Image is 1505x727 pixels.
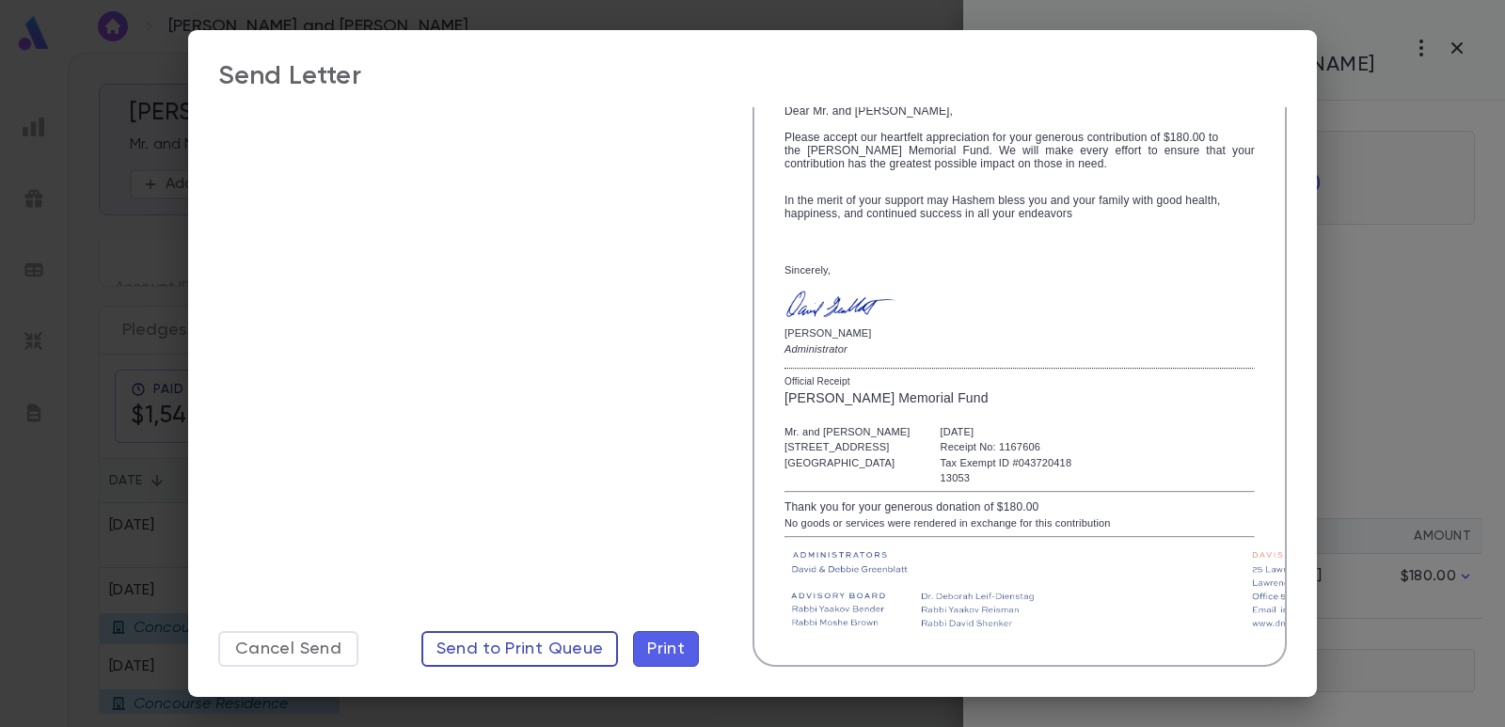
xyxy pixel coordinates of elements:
[941,455,1072,471] div: Tax Exempt ID #043720418
[784,515,1255,531] div: No goods or services were rendered in exchange for this contribution
[235,639,341,659] span: Cancel Send
[436,639,604,659] span: Send to Print Queue
[784,374,1255,388] div: Official Receipt
[941,424,1072,440] div: [DATE]
[647,639,685,659] span: Print
[784,264,1255,276] div: Sincerely,
[784,439,911,455] div: [STREET_ADDRESS]
[784,194,1221,207] span: In the merit of your support may Hashem bless you and your family with good health,
[784,287,897,321] img: GreenblattSignature.png
[784,331,897,337] p: [PERSON_NAME]
[784,131,1218,144] span: Please accept our heartfelt appreciation for your generous contribution of $180.00 to
[784,455,911,471] div: [GEOGRAPHIC_DATA]
[784,388,1255,408] div: [PERSON_NAME] Memorial Fund
[218,631,358,667] button: Cancel Send
[784,424,911,440] div: Mr. and [PERSON_NAME]
[941,439,1072,455] div: Receipt No: 1167606
[784,144,1255,170] span: the [PERSON_NAME] Memorial Fund. We will make every effort to ensure that your contribution has t...
[784,104,1255,170] span: Dear Mr. and [PERSON_NAME],
[784,543,1380,633] img: dmf bottom3.png
[941,470,1072,486] div: 13053
[784,498,1255,515] div: Thank you for your generous donation of $180.00
[784,343,848,355] em: Administrator
[421,631,619,667] button: Send to Print Queue
[218,60,361,92] div: Send Letter
[784,207,1072,220] span: happiness, and continued success in all your endeavors
[633,631,699,667] button: Print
